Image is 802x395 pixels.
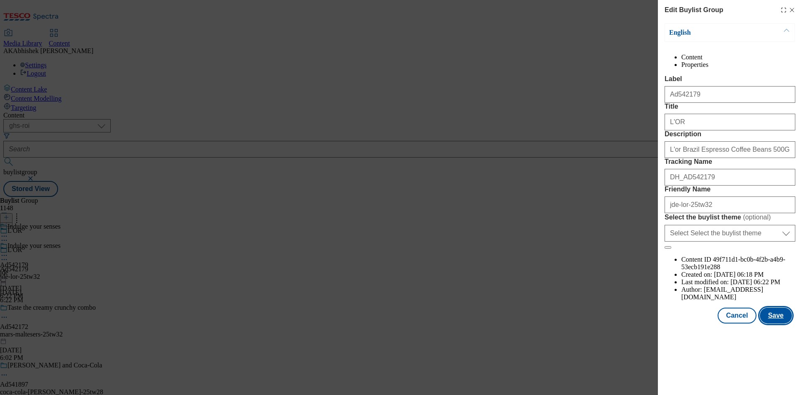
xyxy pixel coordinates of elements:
[681,278,795,286] li: Last modified on:
[743,214,771,221] span: ( optional )
[665,158,795,166] label: Tracking Name
[681,286,763,301] span: [EMAIL_ADDRESS][DOMAIN_NAME]
[681,54,795,61] li: Content
[665,130,795,138] label: Description
[681,256,795,271] li: Content ID
[681,256,785,270] span: 49f711d1-bc0b-4f2b-a4b9-53ecb191e288
[665,114,795,130] input: Enter Title
[714,271,764,278] span: [DATE] 06:18 PM
[665,75,795,83] label: Label
[681,271,795,278] li: Created on:
[665,86,795,103] input: Enter Label
[665,103,795,110] label: Title
[665,196,795,213] input: Enter Friendly Name
[665,169,795,186] input: Enter Tracking Name
[665,213,795,222] label: Select the buylist theme
[681,61,795,69] li: Properties
[669,28,757,37] p: English
[681,286,795,301] li: Author:
[665,186,795,193] label: Friendly Name
[760,308,792,324] button: Save
[665,5,723,15] h4: Edit Buylist Group
[665,141,795,158] input: Enter Description
[718,308,756,324] button: Cancel
[731,278,780,285] span: [DATE] 06:22 PM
